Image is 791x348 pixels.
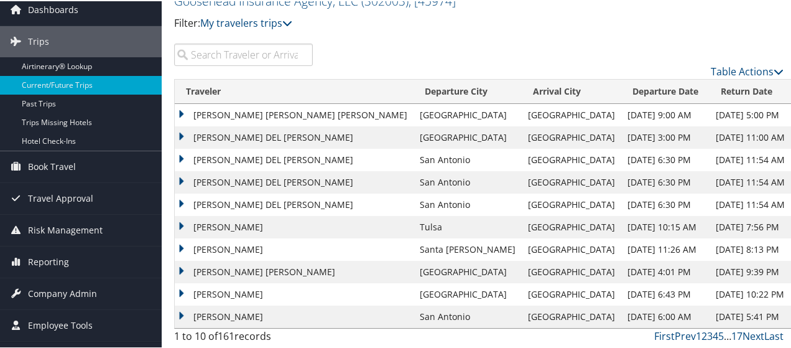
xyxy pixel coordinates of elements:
a: 3 [707,328,713,342]
td: [GEOGRAPHIC_DATA] [522,237,621,260]
td: [PERSON_NAME] [PERSON_NAME] [175,260,414,282]
td: [DATE] 6:30 PM [621,192,710,215]
td: [GEOGRAPHIC_DATA] [414,103,522,125]
td: [PERSON_NAME] DEL [PERSON_NAME] [175,170,414,192]
td: [DATE] 5:00 PM [710,103,791,125]
th: Traveler: activate to sort column ascending [175,78,414,103]
span: Reporting [28,245,69,276]
td: [GEOGRAPHIC_DATA] [414,125,522,148]
a: 5 [718,328,724,342]
td: [DATE] 9:00 AM [621,103,710,125]
td: [DATE] 6:30 PM [621,170,710,192]
td: [PERSON_NAME] [175,282,414,304]
td: [DATE] 6:00 AM [621,304,710,327]
td: [GEOGRAPHIC_DATA] [522,260,621,282]
td: [PERSON_NAME] DEL [PERSON_NAME] [175,148,414,170]
td: Tulsa [414,215,522,237]
td: San Antonio [414,304,522,327]
td: [DATE] 5:41 PM [710,304,791,327]
td: [DATE] 11:54 AM [710,170,791,192]
a: Table Actions [711,63,784,77]
a: 17 [731,328,742,342]
span: … [724,328,731,342]
td: [PERSON_NAME] [PERSON_NAME] [PERSON_NAME] [175,103,414,125]
td: [DATE] 11:26 AM [621,237,710,260]
td: [GEOGRAPHIC_DATA] [522,215,621,237]
td: [PERSON_NAME] [175,304,414,327]
span: Trips [28,25,49,56]
td: [PERSON_NAME] DEL [PERSON_NAME] [175,192,414,215]
span: Risk Management [28,214,103,245]
td: [GEOGRAPHIC_DATA] [522,103,621,125]
span: Company Admin [28,277,97,308]
td: [GEOGRAPHIC_DATA] [522,125,621,148]
td: San Antonio [414,192,522,215]
td: [PERSON_NAME] [175,237,414,260]
a: Next [742,328,764,342]
p: Filter: [174,14,580,31]
a: Last [764,328,784,342]
a: My travelers trips [200,15,292,29]
span: Travel Approval [28,182,93,213]
td: [DATE] 11:54 AM [710,192,791,215]
span: Employee Tools [28,309,93,340]
td: [DATE] 4:01 PM [621,260,710,282]
td: [DATE] 10:22 PM [710,282,791,304]
th: Arrival City: activate to sort column ascending [522,78,621,103]
td: [DATE] 9:39 PM [710,260,791,282]
a: Prev [675,328,696,342]
td: [GEOGRAPHIC_DATA] [414,282,522,304]
a: 4 [713,328,718,342]
th: Departure City: activate to sort column ascending [414,78,522,103]
input: Search Traveler or Arrival City [174,42,313,65]
td: [PERSON_NAME] [175,215,414,237]
td: [DATE] 8:13 PM [710,237,791,260]
a: 2 [701,328,707,342]
span: Book Travel [28,150,76,181]
td: [DATE] 6:30 PM [621,148,710,170]
td: [GEOGRAPHIC_DATA] [522,170,621,192]
span: 161 [218,328,234,342]
td: [GEOGRAPHIC_DATA] [522,192,621,215]
td: San Antonio [414,170,522,192]
td: [DATE] 11:54 AM [710,148,791,170]
a: First [654,328,675,342]
th: Return Date: activate to sort column ascending [710,78,791,103]
th: Departure Date: activate to sort column descending [621,78,710,103]
td: [GEOGRAPHIC_DATA] [522,282,621,304]
a: 1 [696,328,701,342]
td: [PERSON_NAME] DEL [PERSON_NAME] [175,125,414,148]
td: [DATE] 7:56 PM [710,215,791,237]
td: [DATE] 11:00 AM [710,125,791,148]
td: [GEOGRAPHIC_DATA] [414,260,522,282]
td: Santa [PERSON_NAME] [414,237,522,260]
td: San Antonio [414,148,522,170]
td: [GEOGRAPHIC_DATA] [522,304,621,327]
td: [DATE] 6:43 PM [621,282,710,304]
td: [DATE] 10:15 AM [621,215,710,237]
td: [GEOGRAPHIC_DATA] [522,148,621,170]
td: [DATE] 3:00 PM [621,125,710,148]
